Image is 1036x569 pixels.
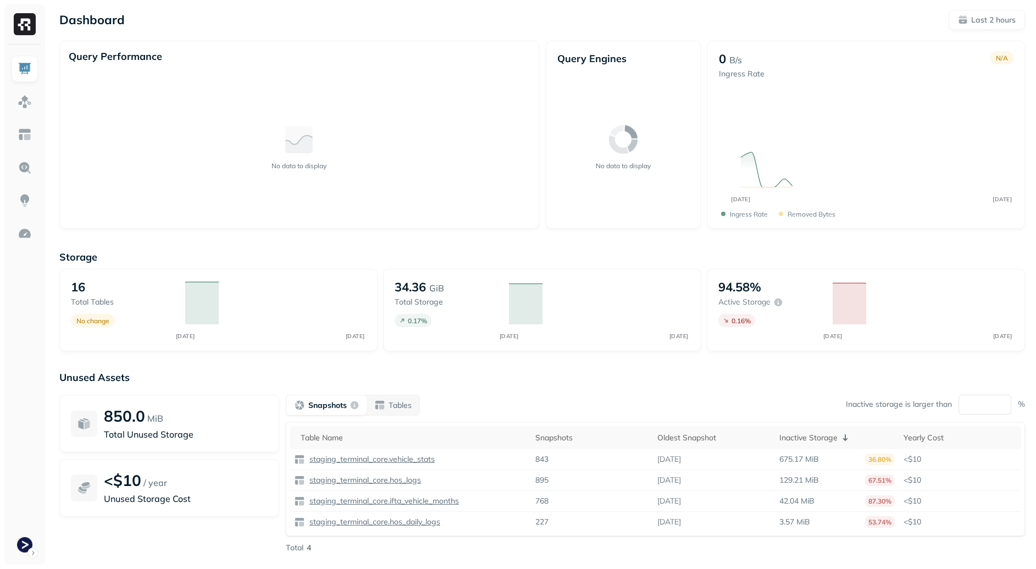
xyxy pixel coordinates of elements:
p: 16 [71,279,85,295]
p: 42.04 MiB [779,496,815,506]
p: Ingress Rate [730,210,768,218]
p: N/A [996,54,1008,62]
tspan: [DATE] [993,333,1012,340]
tspan: [DATE] [823,333,842,340]
p: No data to display [596,162,651,170]
p: staging_terminal_core.hos_daily_logs [307,517,440,527]
img: Optimization [18,227,32,241]
div: Yearly Cost [904,433,1017,443]
p: [DATE] [657,517,681,527]
img: Insights [18,194,32,208]
p: <$10 [104,471,141,490]
img: Dashboard [18,62,32,76]
p: 53.74% [865,516,895,528]
p: 895 [535,475,549,485]
p: Active storage [718,297,771,307]
p: Dashboard [59,12,125,27]
p: Total tables [71,297,174,307]
img: table [294,496,305,507]
p: 67.51% [865,474,895,486]
p: 0.16 % [732,317,751,325]
tspan: [DATE] [732,196,751,202]
a: staging_terminal_core.ifta_vehicle_months [305,496,459,506]
img: table [294,475,305,486]
p: Unused Assets [59,371,1025,384]
img: table [294,454,305,465]
tspan: [DATE] [499,333,518,340]
p: 34.36 [395,279,426,295]
img: Assets [18,95,32,109]
img: Query Explorer [18,161,32,175]
p: Total storage [395,297,498,307]
p: Tables [389,400,412,411]
p: 129.21 MiB [779,475,819,485]
p: Query Engines [557,52,690,65]
p: Inactive storage is larger than [846,399,952,410]
a: staging_terminal_core.vehicle_stats [305,454,435,465]
p: Ingress Rate [719,69,764,79]
a: staging_terminal_core.hos_logs [305,475,421,485]
img: Terminal Staging [17,537,32,553]
tspan: [DATE] [175,333,195,340]
p: Snapshots [308,400,347,411]
p: [DATE] [657,475,681,485]
p: Storage [59,251,1025,263]
p: 0.17 % [408,317,427,325]
p: 3.57 MiB [779,517,810,527]
img: Asset Explorer [18,128,32,142]
div: Oldest Snapshot [657,433,771,443]
p: No data to display [272,162,326,170]
p: MiB [147,412,163,425]
p: 768 [535,496,549,506]
p: staging_terminal_core.ifta_vehicle_months [307,496,459,506]
p: <$10 [904,496,1017,506]
p: Last 2 hours [971,15,1016,25]
p: [DATE] [657,496,681,506]
p: 843 [535,454,549,465]
p: 87.30% [865,495,895,507]
div: Snapshots [535,433,649,443]
p: Total Unused Storage [104,428,268,441]
p: Unused Storage Cost [104,492,268,505]
p: 850.0 [104,406,145,426]
tspan: [DATE] [993,196,1012,202]
p: % [1018,399,1025,410]
p: 4 [307,543,311,553]
p: staging_terminal_core.vehicle_stats [307,454,435,465]
tspan: [DATE] [345,333,364,340]
p: GiB [429,281,444,295]
p: <$10 [904,475,1017,485]
p: 227 [535,517,549,527]
button: Last 2 hours [949,10,1025,30]
a: staging_terminal_core.hos_daily_logs [305,517,440,527]
p: [DATE] [657,454,681,465]
p: Inactive Storage [779,433,838,443]
p: / year [143,476,167,489]
p: Total [286,543,303,553]
p: Query Performance [69,50,162,63]
p: 94.58% [718,279,761,295]
p: No change [76,317,109,325]
p: B/s [729,53,742,67]
p: Removed bytes [788,210,835,218]
p: 675.17 MiB [779,454,819,465]
p: staging_terminal_core.hos_logs [307,475,421,485]
p: 36.80% [865,454,895,465]
p: 0 [719,51,726,67]
img: Ryft [14,13,36,35]
p: <$10 [904,454,1017,465]
img: table [294,517,305,528]
p: <$10 [904,517,1017,527]
tspan: [DATE] [669,333,688,340]
div: Table Name [301,433,527,443]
